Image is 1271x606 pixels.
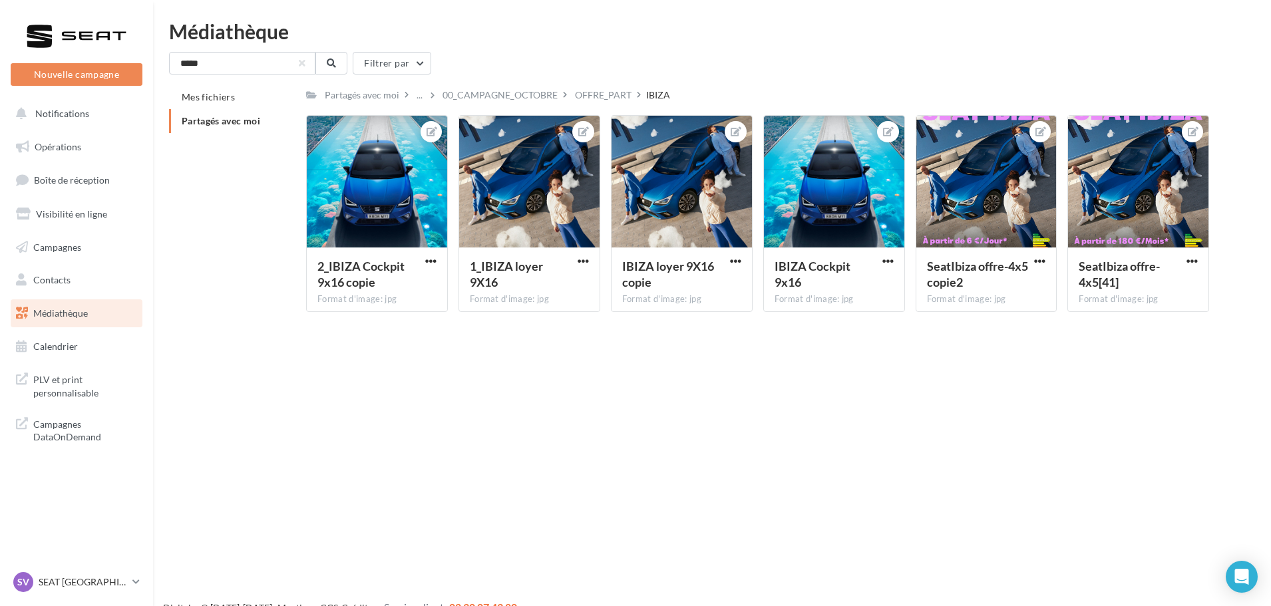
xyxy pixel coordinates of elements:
[622,293,741,305] div: Format d'image: jpg
[8,233,145,261] a: Campagnes
[33,241,81,252] span: Campagnes
[775,259,850,289] span: IBIZA Cockpit 9x16
[622,259,714,289] span: IBIZA loyer 9X16 copie
[575,88,632,102] div: OFFRE_PART
[33,371,137,399] span: PLV et print personnalisable
[17,575,29,589] span: SV
[34,174,110,186] span: Boîte de réception
[182,91,235,102] span: Mes fichiers
[11,569,142,595] a: SV SEAT [GEOGRAPHIC_DATA]
[33,307,88,319] span: Médiathèque
[182,115,260,126] span: Partagés avec moi
[11,63,142,86] button: Nouvelle campagne
[775,293,894,305] div: Format d'image: jpg
[8,410,145,449] a: Campagnes DataOnDemand
[35,141,81,152] span: Opérations
[1079,293,1198,305] div: Format d'image: jpg
[317,259,405,289] span: 2_IBIZA Cockpit 9x16 copie
[8,299,145,327] a: Médiathèque
[1226,561,1258,593] div: Open Intercom Messenger
[317,293,437,305] div: Format d'image: jpg
[36,208,107,220] span: Visibilité en ligne
[39,575,127,589] p: SEAT [GEOGRAPHIC_DATA]
[927,293,1046,305] div: Format d'image: jpg
[414,86,425,104] div: ...
[1079,259,1160,289] span: SeatIbiza offre-4x5[41]
[8,365,145,404] a: PLV et print personnalisable
[443,88,558,102] div: 00_CAMPAGNE_OCTOBRE
[33,341,78,352] span: Calendrier
[169,21,1255,41] div: Médiathèque
[33,274,71,285] span: Contacts
[8,133,145,161] a: Opérations
[35,108,89,119] span: Notifications
[8,266,145,294] a: Contacts
[33,415,137,444] span: Campagnes DataOnDemand
[927,259,1028,289] span: SeatIbiza offre-4x5 copie2
[8,166,145,194] a: Boîte de réception
[470,293,589,305] div: Format d'image: jpg
[8,100,140,128] button: Notifications
[646,88,670,102] div: IBIZA
[325,88,399,102] div: Partagés avec moi
[353,52,431,75] button: Filtrer par
[8,333,145,361] a: Calendrier
[8,200,145,228] a: Visibilité en ligne
[470,259,543,289] span: 1_IBIZA loyer 9X16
